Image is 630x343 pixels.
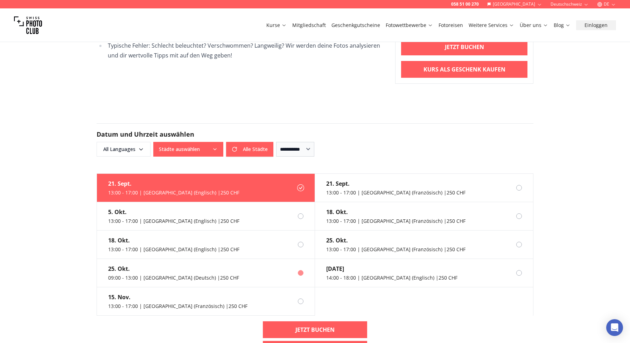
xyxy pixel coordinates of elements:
li: Typische Fehler: Schlecht beleuchtet? Verschwommen? Langweilig? Wir werden deine Fotos analysiere... [106,41,384,60]
div: 13:00 - 17:00 | [GEOGRAPHIC_DATA] (Französisch) | 250 CHF [326,218,465,225]
a: Geschenkgutscheine [331,22,380,29]
a: Blog [554,22,570,29]
a: 058 51 00 270 [451,1,479,7]
b: Jetzt buchen [295,325,335,334]
button: Kurse [264,20,289,30]
button: Blog [551,20,573,30]
a: Mitgliedschaft [292,22,326,29]
div: 21. Sept. [326,179,465,188]
b: Kurs als Geschenk kaufen [423,66,505,74]
button: Über uns [517,20,551,30]
button: All Languages [97,142,150,157]
a: Kurs als Geschenk kaufen [401,61,527,78]
div: 13:00 - 17:00 | [GEOGRAPHIC_DATA] (Französisch) | 250 CHF [326,246,465,253]
button: Städte auswählen [153,142,223,157]
div: 5. Okt. [108,208,239,216]
div: 18. Okt. [108,236,239,245]
div: 13:00 - 17:00 | [GEOGRAPHIC_DATA] (Französisch) | 250 CHF [326,189,465,196]
div: 25. Okt. [326,236,465,245]
b: Jetzt buchen [445,43,484,52]
button: Mitgliedschaft [289,20,329,30]
a: Jetzt buchen [263,321,367,338]
div: [DATE] [326,265,457,273]
a: Über uns [520,22,548,29]
img: Swiss photo club [14,11,42,39]
div: 13:00 - 17:00 | [GEOGRAPHIC_DATA] (Französisch) | 250 CHF [108,303,247,310]
button: Fotowettbewerbe [383,20,436,30]
a: Jetzt buchen [401,39,527,56]
button: Fotoreisen [436,20,466,30]
div: 15. Nov. [108,293,247,301]
a: Fotoreisen [439,22,463,29]
div: Open Intercom Messenger [606,319,623,336]
button: Einloggen [576,20,616,30]
a: Fotowettbewerbe [386,22,433,29]
div: 13:00 - 17:00 | [GEOGRAPHIC_DATA] (Englisch) | 250 CHF [108,246,239,253]
div: 18. Okt. [326,208,465,216]
div: 13:00 - 17:00 | [GEOGRAPHIC_DATA] (Englisch) | 250 CHF [108,189,239,196]
span: All Languages [98,143,149,156]
button: Weitere Services [466,20,517,30]
button: Geschenkgutscheine [329,20,383,30]
div: 09:00 - 13:00 | [GEOGRAPHIC_DATA] (Deutsch) | 250 CHF [108,274,239,281]
a: Weitere Services [469,22,514,29]
a: Kurse [266,22,287,29]
div: 14:00 - 18:00 | [GEOGRAPHIC_DATA] (Englisch) | 250 CHF [326,274,457,281]
button: Alle Städte [226,142,273,157]
div: 25. Okt. [108,265,239,273]
div: 13:00 - 17:00 | [GEOGRAPHIC_DATA] (Englisch) | 250 CHF [108,218,239,225]
h2: Datum und Uhrzeit auswählen [97,129,533,139]
div: 21. Sept. [108,179,239,188]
